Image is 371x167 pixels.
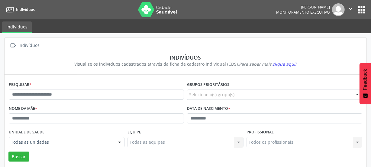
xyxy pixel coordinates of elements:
[187,80,229,90] label: Grupos prioritários
[2,21,32,33] a: Indivíduos
[273,61,297,67] span: clique aqui!
[239,61,297,67] i: Para saber mais,
[247,128,274,137] label: Profissional
[187,104,230,113] label: Data de nascimento
[189,91,234,98] span: Selecione o(s) grupo(s)
[9,104,37,113] label: Nome da mãe
[276,5,330,10] div: [PERSON_NAME]
[9,41,18,50] i: 
[11,139,112,145] span: Todas as unidades
[16,7,35,12] span: Indivíduos
[13,61,358,67] div: Visualize os indivíduos cadastrados através da ficha de cadastro individual (CDS).
[276,10,330,15] span: Monitoramento Executivo
[8,152,29,162] button: Buscar
[9,80,31,90] label: Pesquisar
[9,41,41,50] a:  Indivíduos
[360,63,371,104] button: Feedback - Mostrar pesquisa
[363,69,368,90] span: Feedback
[345,3,356,16] button: 
[347,5,354,12] i: 
[332,3,345,16] img: img
[356,5,367,15] button: apps
[13,54,358,61] div: Indivíduos
[18,41,41,50] div: Indivíduos
[9,128,44,137] label: Unidade de saúde
[127,128,141,137] label: Equipe
[4,5,35,15] a: Indivíduos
